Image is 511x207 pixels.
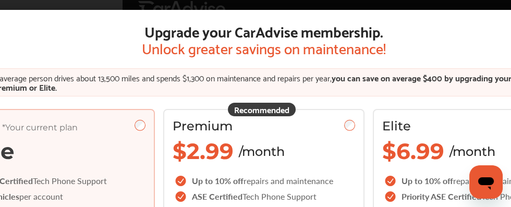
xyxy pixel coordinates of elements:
span: Up to 10% off [401,175,453,187]
span: repairs and maintenance [244,175,333,187]
span: Priority ASE Certified [401,190,481,202]
span: $6.99 [382,138,444,165]
img: checkIcon.6d469ec1.svg [175,191,188,202]
iframe: Button to launch messaging window [469,165,503,199]
span: *Your current plan [2,123,78,132]
img: checkIcon.6d469ec1.svg [385,176,397,186]
img: checkIcon.6d469ec1.svg [385,191,397,202]
span: /month [239,143,285,159]
span: Premium [173,118,233,133]
div: Recommended [228,103,296,116]
span: Elite [382,118,411,133]
span: Upgrade your CarAdvise membership. [142,22,386,39]
span: Tech Phone Support [242,190,317,202]
img: checkIcon.6d469ec1.svg [175,176,188,186]
span: /month [449,143,495,159]
span: Up to 10% off [192,175,244,187]
span: per account [19,190,63,202]
span: Unlock greater savings on maintenance! [142,39,386,56]
span: ASE Certified [192,190,242,202]
span: $2.99 [173,138,234,165]
span: Tech Phone Support [33,175,107,187]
